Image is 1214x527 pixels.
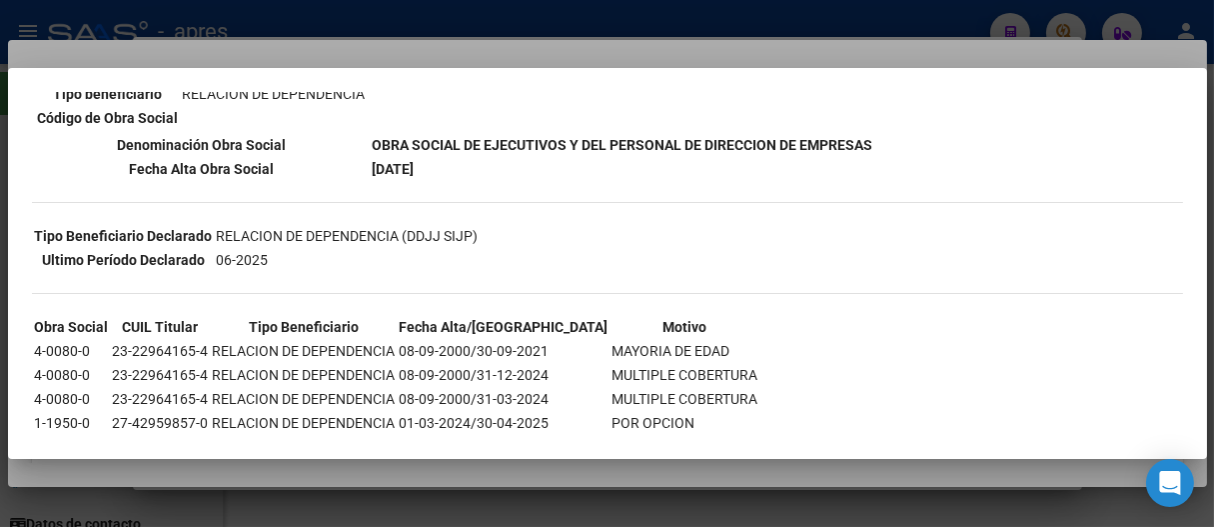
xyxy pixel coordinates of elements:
[373,137,873,153] b: OBRA SOCIAL DE EJECUTIVOS Y DEL PERSONAL DE DIRECCION DE EMPRESAS
[34,225,214,247] th: Tipo Beneficiario Declarado
[34,364,110,386] td: 4-0080-0
[112,340,210,362] td: 23-22964165-4
[212,340,397,362] td: RELACION DE DEPENDENCIA
[611,340,759,362] td: MAYORIA DE EDAD
[112,364,210,386] td: 23-22964165-4
[34,316,110,338] th: Obra Social
[373,161,415,177] b: [DATE]
[112,316,210,338] th: CUIL Titular
[34,340,110,362] td: 4-0080-0
[34,134,370,156] th: Denominación Obra Social
[399,364,609,386] td: 08-09-2000/31-12-2024
[34,158,370,180] th: Fecha Alta Obra Social
[399,340,609,362] td: 08-09-2000/30-09-2021
[611,316,759,338] th: Motivo
[34,249,214,271] th: Ultimo Período Declarado
[212,412,397,434] td: RELACION DE DEPENDENCIA
[182,83,367,105] td: RELACION DE DEPENDENCIA
[216,249,480,271] td: 06-2025
[216,225,480,247] td: RELACION DE DEPENDENCIA (DDJJ SIJP)
[611,388,759,410] td: MULTIPLE COBERTURA
[399,388,609,410] td: 08-09-2000/31-03-2024
[34,412,110,434] td: 1-1950-0
[37,83,180,105] th: Tipo beneficiario
[399,412,609,434] td: 01-03-2024/30-04-2025
[37,107,180,129] th: Código de Obra Social
[34,388,110,410] td: 4-0080-0
[1146,459,1194,507] div: Open Intercom Messenger
[212,316,397,338] th: Tipo Beneficiario
[112,388,210,410] td: 23-22964165-4
[611,364,759,386] td: MULTIPLE COBERTURA
[212,364,397,386] td: RELACION DE DEPENDENCIA
[212,388,397,410] td: RELACION DE DEPENDENCIA
[399,316,609,338] th: Fecha Alta/[GEOGRAPHIC_DATA]
[112,412,210,434] td: 27-42959857-0
[611,412,759,434] td: POR OPCION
